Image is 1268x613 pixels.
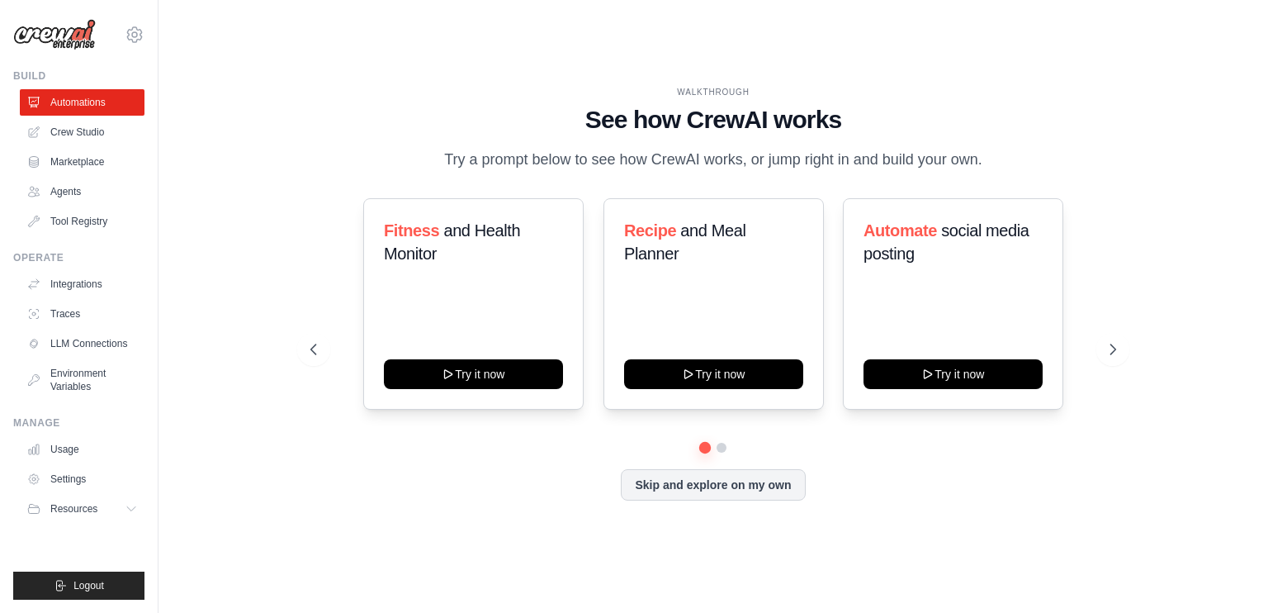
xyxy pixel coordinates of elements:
p: Try a prompt below to see how CrewAI works, or jump right in and build your own. [436,148,991,172]
div: WALKTHROUGH [310,86,1116,98]
div: Manage [13,416,144,430]
div: Operate [13,251,144,264]
a: Marketplace [20,149,144,175]
span: and Meal Planner [624,221,745,263]
a: Agents [20,178,144,205]
span: Automate [863,221,937,240]
span: Resources [50,502,97,516]
button: Try it now [384,359,563,389]
a: LLM Connections [20,330,144,357]
a: Usage [20,436,144,463]
h1: See how CrewAI works [310,105,1116,135]
button: Skip and explore on my own [621,469,805,501]
a: Traces [20,301,144,327]
button: Try it now [863,359,1043,389]
a: Crew Studio [20,119,144,145]
span: Logout [73,579,104,592]
button: Try it now [624,359,803,389]
a: Integrations [20,271,144,297]
a: Environment Variables [20,360,144,400]
span: and Health Monitor [384,221,520,263]
span: Fitness [384,221,439,240]
a: Automations [20,89,144,116]
a: Settings [20,466,144,492]
span: social media posting [863,221,1029,263]
div: Build [13,69,144,83]
button: Resources [20,496,144,522]
a: Tool Registry [20,208,144,235]
img: Logo [13,19,96,50]
button: Logout [13,572,144,600]
span: Recipe [624,221,676,240]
